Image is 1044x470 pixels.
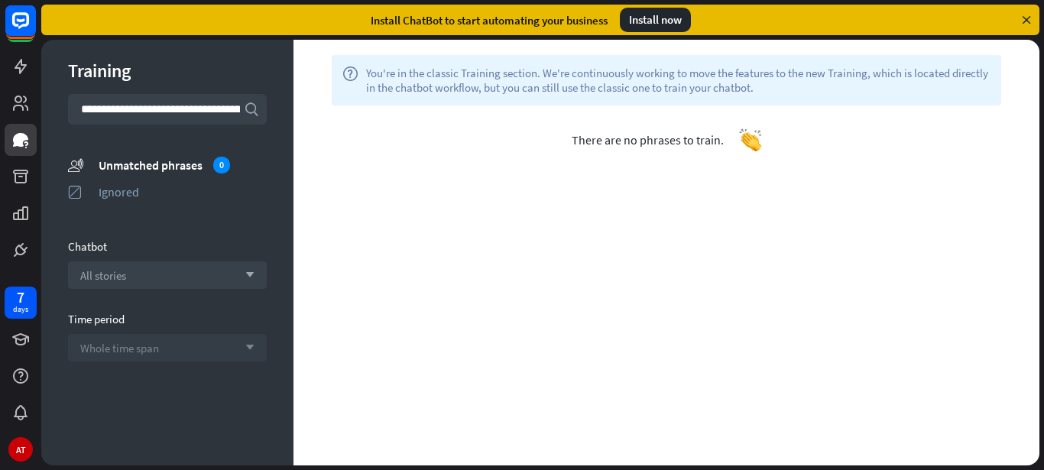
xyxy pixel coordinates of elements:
[238,343,255,352] i: arrow_down
[213,157,230,173] div: 0
[68,312,267,326] div: Time period
[238,271,255,280] i: arrow_down
[8,437,33,462] div: AT
[366,66,991,95] span: You're in the classic Training section. We're continuously working to move the features to the ne...
[12,6,58,52] button: Open LiveChat chat widget
[5,287,37,319] a: 7 days
[371,13,608,28] div: Install ChatBot to start automating your business
[68,184,83,199] i: ignored
[99,184,267,199] div: Ignored
[342,66,358,95] i: help
[80,268,126,283] span: All stories
[99,157,267,173] div: Unmatched phrases
[620,8,691,32] div: Install now
[244,102,259,117] i: search
[68,59,267,83] div: Training
[13,304,28,315] div: days
[68,239,267,254] div: Chatbot
[17,290,24,304] div: 7
[80,341,159,355] span: Whole time span
[572,132,724,147] span: There are no phrases to train.
[68,157,83,173] i: unmatched_phrases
